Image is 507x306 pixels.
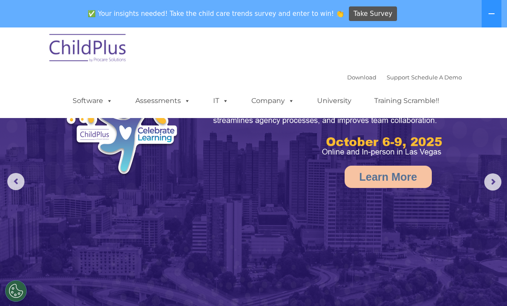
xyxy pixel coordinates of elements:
[347,74,462,81] font: |
[308,92,360,109] a: University
[45,28,131,71] img: ChildPlus by Procare Solutions
[243,92,303,109] a: Company
[387,74,409,81] a: Support
[354,6,392,21] span: Take Survey
[5,280,27,302] button: Cookies Settings
[366,92,448,109] a: Training Scramble!!
[127,92,199,109] a: Assessments
[205,92,237,109] a: IT
[85,6,348,22] span: ✅ Your insights needed! Take the child care trends survey and enter to win! 👏
[411,74,462,81] a: Schedule A Demo
[349,6,397,21] a: Take Survey
[347,74,376,81] a: Download
[345,166,432,188] a: Learn More
[64,92,121,109] a: Software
